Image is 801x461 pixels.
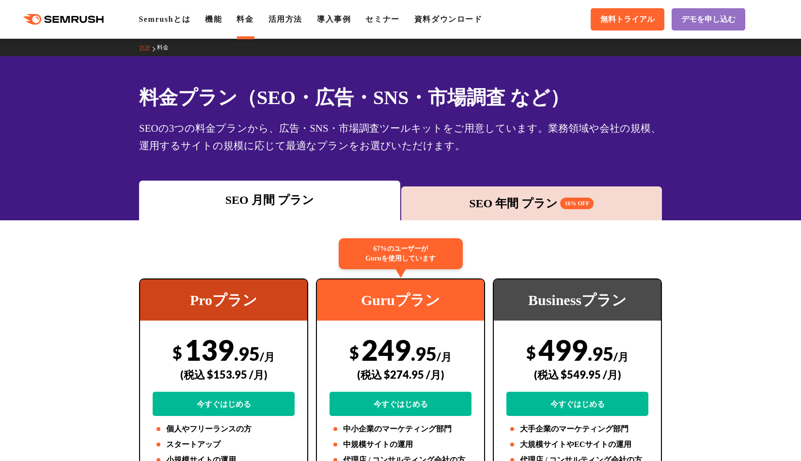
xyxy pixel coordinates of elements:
[153,439,295,450] li: スタートアップ
[437,350,452,363] span: /月
[506,392,648,416] a: 今すぐはじめる
[330,392,471,416] a: 今すぐはじめる
[591,8,664,31] a: 無料トライアル
[506,423,648,435] li: 大手企業のマーケティング部門
[600,15,655,25] span: 無料トライアル
[494,279,661,321] div: Businessプラン
[414,15,483,23] a: 資料ダウンロード
[236,15,253,23] a: 料金
[613,350,628,363] span: /月
[139,83,662,112] h1: 料金プラン（SEO・広告・SNS・市場調査 など）
[139,44,157,51] a: TOP
[205,15,222,23] a: 機能
[330,357,471,392] div: (税込 $274.95 /月)
[349,342,359,362] span: $
[173,342,182,362] span: $
[140,279,307,321] div: Proプラン
[234,342,260,365] span: .95
[330,439,471,450] li: 中規模サイトの運用
[139,120,662,154] div: SEOの3つの料金プランから、広告・SNS・市場調査ツールキットをご用意しています。業務領域や会社の規模、運用するサイトの規模に応じて最適なプランをお選びいただけます。
[144,191,395,209] div: SEO 月間 プラン
[365,15,399,23] a: セミナー
[339,238,463,269] div: 67%のユーザーが Guruを使用しています
[411,342,437,365] span: .95
[153,423,295,435] li: 個人やフリーランスの方
[153,392,295,416] a: 今すぐはじめる
[260,350,275,363] span: /月
[317,15,351,23] a: 導入事例
[681,15,736,25] span: デモを申し込む
[330,423,471,435] li: 中小企業のマーケティング部門
[153,357,295,392] div: (税込 $153.95 /月)
[506,333,648,416] div: 499
[526,342,536,362] span: $
[139,15,190,23] a: Semrushとは
[406,195,658,212] div: SEO 年間 プラン
[672,8,745,31] a: デモを申し込む
[330,333,471,416] div: 249
[153,333,295,416] div: 139
[588,342,613,365] span: .95
[506,439,648,450] li: 大規模サイトやECサイトの運用
[268,15,302,23] a: 活用方法
[506,357,648,392] div: (税込 $549.95 /月)
[560,198,594,209] span: 16% OFF
[157,44,176,51] a: 料金
[317,279,484,321] div: Guruプラン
